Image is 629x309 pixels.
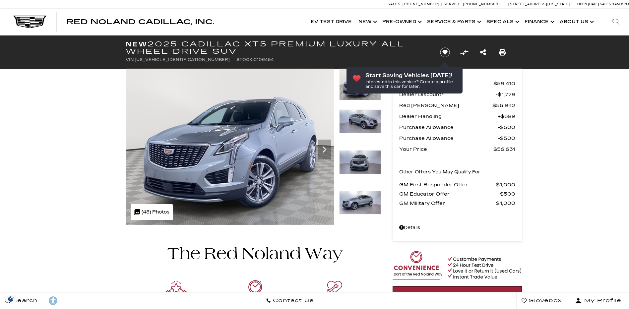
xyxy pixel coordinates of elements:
[388,2,441,6] a: Sales: [PHONE_NUMBER]
[399,90,515,99] a: Dealer Discount* $1,779
[399,189,515,199] a: GM Educator Offer $500
[13,16,46,28] img: Cadillac Dark Logo with Cadillac White Text
[10,296,38,305] span: Search
[399,189,500,199] span: GM Educator Offer
[492,101,515,110] span: $56,942
[126,69,334,225] img: New 2025 Argent Silver Metallic Cadillac Premium Luxury image 1
[483,9,521,35] a: Specials
[236,57,253,62] span: Stock:
[66,19,214,25] a: Red Noland Cadillac, Inc.
[444,2,462,6] span: Service:
[516,292,567,309] a: Glovebox
[271,296,314,305] span: Contact Us
[521,9,556,35] a: Finance
[496,180,515,189] span: $1,000
[131,204,173,220] div: (48) Photos
[499,48,506,57] a: Print this New 2025 Cadillac XT5 Premium Luxury All Wheel Drive SUV
[498,134,515,143] span: $500
[463,2,500,6] span: [PHONE_NUMBER]
[399,223,515,232] a: Details
[339,109,381,133] img: New 2025 Argent Silver Metallic Cadillac Premium Luxury image 2
[612,2,629,6] span: 9 AM-6 PM
[253,57,274,62] span: C106454
[399,134,498,143] span: Purchase Allowance
[318,140,331,159] div: Next
[399,123,498,132] span: Purchase Allowance
[480,48,486,57] a: Share this New 2025 Cadillac XT5 Premium Luxury All Wheel Drive SUV
[126,40,148,48] strong: New
[399,199,515,208] a: GM Military Offer $1,000
[355,9,379,35] a: New
[399,180,496,189] span: GM First Responder Offer
[399,180,515,189] a: GM First Responder Offer $1,000
[496,90,515,99] span: $1,779
[459,47,469,57] button: Compare vehicle
[399,79,515,88] a: MSRP $59,410
[399,90,496,99] span: Dealer Discount*
[3,295,19,302] section: Click to Open Cookie Consent Modal
[527,296,562,305] span: Glovebox
[496,199,515,208] span: $1,000
[493,79,515,88] span: $59,410
[399,199,496,208] span: GM Military Offer
[307,9,355,35] a: EV Test Drive
[399,145,515,154] a: Your Price $56,631
[399,112,515,121] a: Dealer Handling $689
[498,112,515,121] span: $689
[339,150,381,174] img: New 2025 Argent Silver Metallic Cadillac Premium Luxury image 3
[399,101,515,110] a: Red [PERSON_NAME] $56,942
[339,191,381,215] img: New 2025 Argent Silver Metallic Cadillac Premium Luxury image 4
[582,296,621,305] span: My Profile
[600,2,612,6] span: Sales:
[399,123,515,132] a: Purchase Allowance $500
[498,123,515,132] span: $500
[567,292,629,309] button: Open user profile menu
[399,145,493,154] span: Your Price
[399,112,498,121] span: Dealer Handling
[261,292,319,309] a: Contact Us
[508,2,571,6] a: [STREET_ADDRESS][US_STATE]
[399,134,515,143] a: Purchase Allowance $500
[126,57,135,62] span: VIN:
[556,9,596,35] a: About Us
[399,167,480,177] p: Other Offers You May Qualify For
[438,47,452,58] button: Save vehicle
[424,9,483,35] a: Service & Parts
[135,57,230,62] span: [US_VEHICLE_IDENTIFICATION_NUMBER]
[577,2,599,6] span: Open [DATE]
[126,40,429,55] h1: 2025 Cadillac XT5 Premium Luxury All Wheel Drive SUV
[339,69,381,100] img: New 2025 Argent Silver Metallic Cadillac Premium Luxury image 1
[3,295,19,302] img: Opt-Out Icon
[66,18,214,26] span: Red Noland Cadillac, Inc.
[493,145,515,154] span: $56,631
[388,2,402,6] span: Sales:
[399,79,493,88] span: MSRP
[399,101,492,110] span: Red [PERSON_NAME]
[379,9,424,35] a: Pre-Owned
[441,2,502,6] a: Service: [PHONE_NUMBER]
[393,286,522,304] a: Start Your Deal
[403,2,440,6] span: [PHONE_NUMBER]
[500,189,515,199] span: $500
